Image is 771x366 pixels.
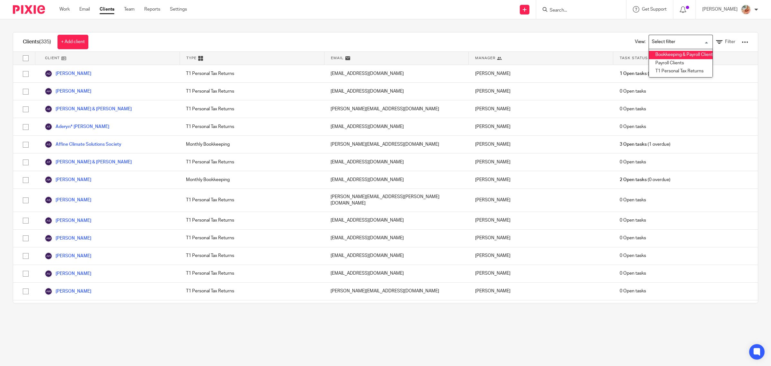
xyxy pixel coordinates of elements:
div: [PERSON_NAME] [469,100,613,118]
a: [PERSON_NAME] [45,196,91,204]
span: (1 overdue) [620,141,670,148]
span: 0 Open tasks [620,124,646,130]
span: Manager [475,55,495,61]
div: [PERSON_NAME] [469,247,613,265]
img: svg%3E [45,87,52,95]
div: [PERSON_NAME][EMAIL_ADDRESS][PERSON_NAME][DOMAIN_NAME] [324,189,469,212]
div: T1 Personal Tax Returns [180,230,324,247]
a: [PERSON_NAME] [45,234,91,242]
span: Client [45,55,60,61]
a: Affine Climate Solutions Society [45,141,121,148]
div: [PERSON_NAME] [469,230,613,247]
img: svg%3E [45,217,52,224]
span: Task Status [620,55,648,61]
div: [PERSON_NAME] [469,300,613,318]
span: 2 Open tasks [620,177,647,183]
div: T1 Personal Tax Returns [180,265,324,282]
div: [PERSON_NAME] [469,265,613,282]
a: [PERSON_NAME] [45,270,91,278]
div: T1 Personal Tax Returns [180,83,324,100]
div: T1 Personal Tax Returns [180,212,324,229]
img: Pixie [13,5,45,14]
div: T1 Personal Tax Returns [180,100,324,118]
input: Search [549,8,607,14]
img: svg%3E [45,158,52,166]
div: Search for option [649,35,713,49]
div: [EMAIL_ADDRESS][DOMAIN_NAME] [324,83,469,100]
span: 0 Open tasks [620,88,646,95]
div: [PERSON_NAME][EMAIL_ADDRESS][DOMAIN_NAME] [324,136,469,153]
a: [PERSON_NAME] [45,87,91,95]
div: [EMAIL_ADDRESS][DOMAIN_NAME] [324,118,469,135]
a: Team [124,6,135,13]
span: 0 Open tasks [620,106,646,112]
a: [PERSON_NAME] [45,217,91,224]
div: [PERSON_NAME][EMAIL_ADDRESS][DOMAIN_NAME] [324,100,469,118]
img: svg%3E [45,196,52,204]
p: [PERSON_NAME] [702,6,738,13]
a: Settings [170,6,187,13]
a: Aderyn* [PERSON_NAME] [45,123,109,131]
div: T1 Personal Tax Returns [180,65,324,82]
a: Reports [144,6,160,13]
div: [EMAIL_ADDRESS][DOMAIN_NAME] [324,230,469,247]
div: [EMAIL_ADDRESS][DOMAIN_NAME] [324,265,469,282]
img: svg%3E [45,270,52,278]
span: (335) [39,39,51,44]
span: 0 Open tasks [620,197,646,203]
span: 0 Open tasks [620,235,646,241]
div: T1 Personal Tax Returns [180,247,324,265]
img: MIC.jpg [741,5,751,15]
div: [PERSON_NAME] [469,283,613,300]
span: 3 Open tasks [620,141,647,148]
a: [PERSON_NAME] & [PERSON_NAME] [45,105,132,113]
span: (0 overdue) [620,177,670,183]
img: svg%3E [45,123,52,131]
input: Select all [20,52,32,64]
span: 0 Open tasks [620,288,646,294]
span: (0 overdue) [620,70,670,77]
div: Monthly Bookkeeping [180,171,324,188]
div: [EMAIL_ADDRESS][DOMAIN_NAME] [324,171,469,188]
div: [EMAIL_ADDRESS][DOMAIN_NAME] [324,247,469,265]
img: svg%3E [45,234,52,242]
img: svg%3E [45,70,52,78]
div: [PERSON_NAME] [469,171,613,188]
span: 0 Open tasks [620,159,646,165]
a: [PERSON_NAME] [45,252,91,260]
span: Filter [725,40,735,44]
span: 0 Open tasks [620,252,646,259]
div: [EMAIL_ADDRESS][DOMAIN_NAME] [324,300,469,318]
img: svg%3E [45,176,52,184]
div: [PERSON_NAME] [469,189,613,212]
div: [EMAIL_ADDRESS][DOMAIN_NAME] [324,153,469,171]
div: [PERSON_NAME] [469,153,613,171]
div: [PERSON_NAME] [469,65,613,82]
img: svg%3E [45,288,52,295]
span: 1 Open tasks [620,70,647,77]
div: [PERSON_NAME] [469,118,613,135]
div: [PERSON_NAME] [469,212,613,229]
div: Monthly Bookkeeping [180,136,324,153]
a: + Add client [58,35,88,49]
div: View: [625,32,748,51]
span: Type [186,55,197,61]
a: [PERSON_NAME] [45,176,91,184]
li: Bookkeeping & Payroll Clients only [649,51,713,59]
li: Payroll Clients [649,59,713,68]
span: 0 Open tasks [620,270,646,277]
div: T1 Personal Tax Returns [180,283,324,300]
div: [EMAIL_ADDRESS][DOMAIN_NAME] [324,65,469,82]
a: Work [59,6,70,13]
span: 0 Open tasks [620,217,646,224]
h1: Clients [23,39,51,45]
a: [PERSON_NAME] & [PERSON_NAME] [45,158,132,166]
a: [PERSON_NAME] [45,70,91,78]
div: [EMAIL_ADDRESS][DOMAIN_NAME] [324,212,469,229]
div: [PERSON_NAME] [469,136,613,153]
img: svg%3E [45,141,52,148]
img: svg%3E [45,252,52,260]
span: Get Support [642,7,667,12]
div: T1 Personal Tax Returns [180,189,324,212]
a: Email [79,6,90,13]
